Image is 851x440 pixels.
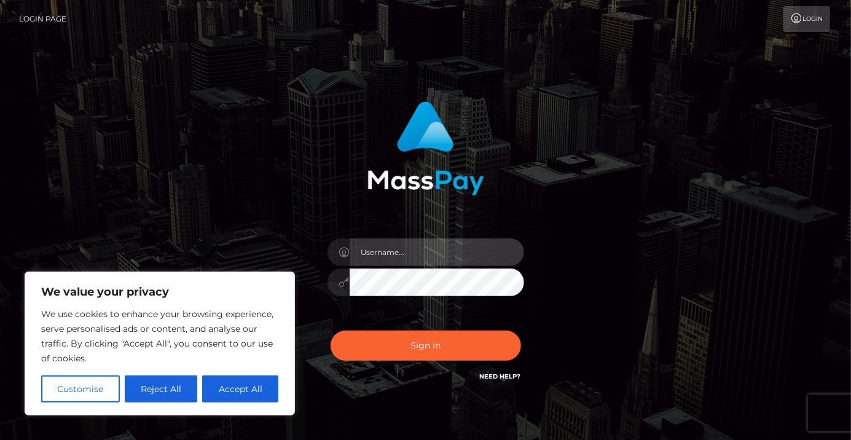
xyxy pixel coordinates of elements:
p: We value your privacy [41,285,278,299]
button: Reject All [125,375,198,403]
a: Login Page [19,6,66,32]
img: MassPay Login [367,101,484,195]
button: Accept All [202,375,278,403]
button: Sign in [331,331,521,361]
button: Customise [41,375,120,403]
a: Login [783,6,830,32]
div: We value your privacy [25,272,295,415]
a: Need Help? [480,372,521,380]
input: Username... [350,238,524,266]
p: We use cookies to enhance your browsing experience, serve personalised ads or content, and analys... [41,307,278,366]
